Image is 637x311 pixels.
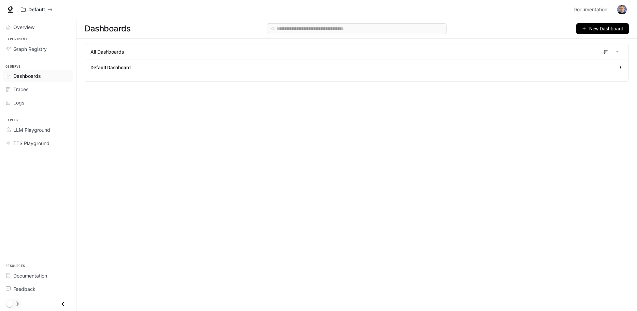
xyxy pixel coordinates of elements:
[3,83,73,95] a: Traces
[85,22,130,36] span: Dashboards
[6,300,13,307] span: Dark mode toggle
[13,272,47,279] span: Documentation
[3,70,73,82] a: Dashboards
[3,97,73,109] a: Logs
[13,285,36,293] span: Feedback
[576,23,629,34] button: New Dashboard
[18,3,56,16] button: All workspaces
[13,126,50,133] span: LLM Playground
[3,283,73,295] a: Feedback
[3,124,73,136] a: LLM Playground
[13,140,49,147] span: TTS Playground
[571,3,612,16] a: Documentation
[13,24,34,31] span: Overview
[13,45,47,53] span: Graph Registry
[3,137,73,149] a: TTS Playground
[574,5,607,14] span: Documentation
[28,7,45,13] p: Default
[589,25,623,32] span: New Dashboard
[55,297,71,311] button: Close drawer
[13,99,24,106] span: Logs
[3,21,73,33] a: Overview
[13,72,41,80] span: Dashboards
[617,5,627,14] img: User avatar
[90,48,124,55] span: All Dashboards
[90,64,131,71] a: Default Dashboard
[3,270,73,282] a: Documentation
[615,3,629,16] button: User avatar
[13,86,28,93] span: Traces
[3,43,73,55] a: Graph Registry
